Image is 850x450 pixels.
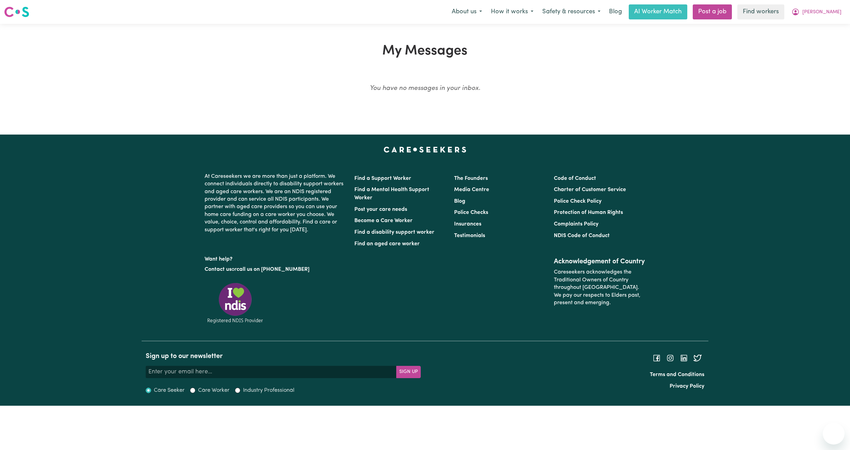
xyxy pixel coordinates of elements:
[454,210,488,215] a: Police Checks
[205,170,346,236] p: At Careseekers we are more than just a platform. We connect individuals directly to disability su...
[486,5,538,19] button: How it works
[802,9,841,16] span: [PERSON_NAME]
[146,366,397,378] input: Enter your email here...
[205,267,231,272] a: Contact us
[554,233,610,238] a: NDIS Code of Conduct
[447,5,486,19] button: About us
[205,263,346,276] p: or
[384,147,466,152] a: Careseekers home page
[454,199,465,204] a: Blog
[146,43,704,59] h1: My Messages
[538,5,605,19] button: Safety & resources
[4,6,29,18] img: Careseekers logo
[737,4,784,19] a: Find workers
[653,355,661,361] a: Follow Careseekers on Facebook
[237,267,309,272] a: call us on [PHONE_NUMBER]
[454,221,481,227] a: Insurances
[554,221,598,227] a: Complaints Policy
[354,241,420,247] a: Find an aged care worker
[670,384,704,389] a: Privacy Policy
[146,352,421,360] h2: Sign up to our newsletter
[370,85,480,92] em: You have no messages in your inbox.
[650,372,704,377] a: Terms and Conditions
[693,355,702,361] a: Follow Careseekers on Twitter
[354,218,413,223] a: Become a Care Worker
[198,386,229,394] label: Care Worker
[787,5,846,19] button: My Account
[629,4,687,19] a: AI Worker Match
[554,176,596,181] a: Code of Conduct
[454,187,489,192] a: Media Centre
[666,355,674,361] a: Follow Careseekers on Instagram
[554,258,645,266] h2: Acknowledgement of Country
[454,176,488,181] a: The Founders
[680,355,688,361] a: Follow Careseekers on LinkedIn
[554,199,602,204] a: Police Check Policy
[154,386,185,394] label: Care Seeker
[205,253,346,263] p: Want help?
[554,266,645,309] p: Careseekers acknowledges the Traditional Owners of Country throughout [GEOGRAPHIC_DATA]. We pay o...
[243,386,294,394] label: Industry Professional
[354,207,407,212] a: Post your care needs
[354,176,411,181] a: Find a Support Worker
[823,423,845,445] iframe: Button to launch messaging window, conversation in progress
[4,4,29,20] a: Careseekers logo
[454,233,485,238] a: Testimonials
[693,4,732,19] a: Post a job
[396,366,421,378] button: Subscribe
[554,187,626,192] a: Charter of Customer Service
[354,187,429,201] a: Find a Mental Health Support Worker
[205,282,266,324] img: Registered NDIS provider
[605,4,626,19] a: Blog
[554,210,623,215] a: Protection of Human Rights
[354,230,434,235] a: Find a disability support worker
